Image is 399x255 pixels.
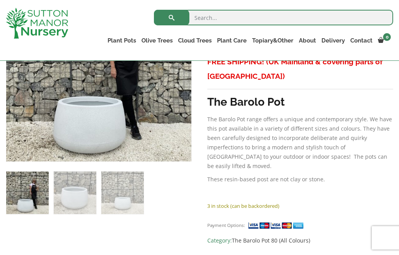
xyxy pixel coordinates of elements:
[154,10,393,25] input: Search...
[207,222,245,228] small: Payment Options:
[296,35,319,46] a: About
[207,115,393,171] p: The Barolo Pot range offers a unique and contemporary style. We have this pot available in a vari...
[54,172,96,214] img: The Barolo Pot 80 Colour Granite White (Resin) - Image 2
[214,35,249,46] a: Plant Care
[139,35,175,46] a: Olive Trees
[105,35,139,46] a: Plant Pots
[383,33,391,41] span: 0
[348,35,375,46] a: Contact
[375,35,393,46] a: 0
[319,35,348,46] a: Delivery
[248,221,306,230] img: payment supported
[6,8,68,39] img: logo
[232,237,310,244] a: The Barolo Pot 80 (All Colours)
[207,201,393,211] p: 3 in stock (can be backordered)
[249,35,296,46] a: Topiary&Other
[207,175,393,184] p: These resin-based post are not clay or stone.
[207,96,285,108] strong: The Barolo Pot
[6,172,49,214] img: The Barolo Pot 80 Colour Granite White (Resin)
[207,55,393,83] h3: FREE SHIPPING! (UK Mainland & covering parts of [GEOGRAPHIC_DATA])
[207,236,393,245] span: Category:
[101,172,144,214] img: The Barolo Pot 80 Colour Granite White (Resin) - Image 3
[175,35,214,46] a: Cloud Trees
